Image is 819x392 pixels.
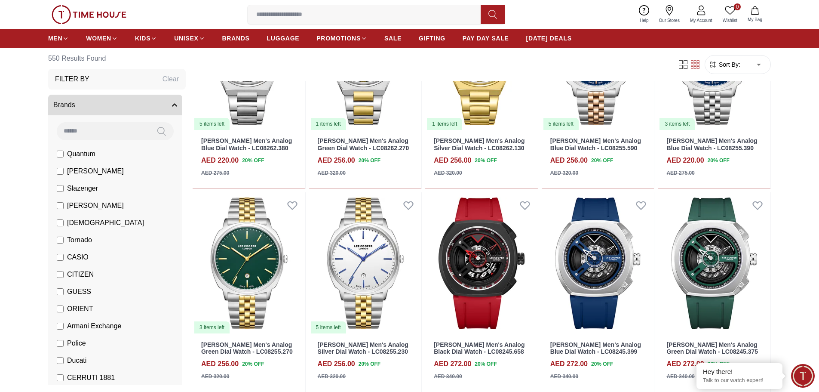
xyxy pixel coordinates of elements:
a: [PERSON_NAME] Men's Analog Green Dial Watch - LC08255.270 [201,341,293,355]
span: [PERSON_NAME] [67,201,124,211]
span: 20 % OFF [359,360,380,368]
input: Quantum [57,151,64,157]
a: Lee Cooper Men's Analog Green Dial Watch - LC08255.2703 items left [193,192,305,334]
span: UNISEX [174,34,198,43]
span: 20 % OFF [708,360,730,368]
input: CITIZEN [57,271,64,278]
span: Slazenger [67,183,98,194]
div: 5 items left [543,118,579,130]
a: Help [635,3,654,25]
span: GIFTING [419,34,445,43]
input: Police [57,340,64,347]
h4: AED 272.00 [434,359,471,369]
span: PAY DAY SALE [463,34,509,43]
span: SALE [384,34,402,43]
a: [PERSON_NAME] Men's Analog Blue Dial Watch - LC08262.380 [201,137,292,151]
div: 1 items left [427,118,462,130]
h4: AED 256.00 [318,359,355,369]
span: Ducati [67,355,86,366]
span: 20 % OFF [475,360,497,368]
span: Our Stores [656,17,683,24]
div: AED 275.00 [201,169,229,177]
span: 0 [734,3,741,10]
span: ORIENT [67,304,93,314]
div: 5 items left [194,118,230,130]
a: KIDS [135,31,157,46]
div: AED 340.00 [666,373,694,380]
input: Armani Exchange [57,323,64,330]
span: Armani Exchange [67,321,121,331]
a: [PERSON_NAME] Men's Analog Silver Dial Watch - LC08255.230 [318,341,408,355]
span: Wishlist [719,17,741,24]
button: My Bag [742,4,767,25]
div: Clear [163,74,179,84]
a: [PERSON_NAME] Men's Analog Silver Dial Watch - LC08262.130 [434,137,525,151]
div: AED 320.00 [318,373,346,380]
div: AED 320.00 [318,169,346,177]
input: CERRUTI 1881 [57,374,64,381]
input: ORIENT [57,306,64,312]
a: [PERSON_NAME] Men's Analog Blue Dial Watch - LC08255.590 [550,137,641,151]
span: Quantum [67,149,95,159]
span: GUESS [67,287,91,297]
div: 3 items left [194,321,230,333]
span: [DATE] DEALS [526,34,572,43]
span: Brands [53,100,75,110]
input: Ducati [57,357,64,364]
a: GIFTING [419,31,445,46]
span: My Account [687,17,716,24]
div: AED 320.00 [434,169,462,177]
div: AED 320.00 [201,373,229,380]
input: [PERSON_NAME] [57,168,64,175]
span: WOMEN [86,34,111,43]
a: [PERSON_NAME] Men's Analog Black Dial Watch - LC08245.658 [434,341,525,355]
span: KIDS [135,34,150,43]
a: [PERSON_NAME] Men's Analog Blue Dial Watch - LC08245.399 [550,341,641,355]
a: BRANDS [222,31,250,46]
input: GUESS [57,288,64,295]
span: 20 % OFF [591,360,613,368]
div: 3 items left [659,118,695,130]
div: Hey there! [703,367,776,376]
span: 20 % OFF [708,157,730,164]
div: Chat Widget [791,364,815,388]
span: Tornado [67,235,92,245]
input: Tornado [57,237,64,244]
div: AED 340.00 [550,373,578,380]
h4: AED 256.00 [550,155,588,166]
span: [PERSON_NAME] [67,166,124,176]
div: 5 items left [311,321,346,333]
a: Lee Cooper Men's Analog Silver Dial Watch - LC08255.2305 items left [309,192,422,334]
h4: AED 220.00 [201,155,239,166]
span: My Bag [744,16,766,23]
input: CASIO [57,254,64,261]
input: Slazenger [57,185,64,192]
p: Talk to our watch expert! [703,377,776,384]
a: WOMEN [86,31,118,46]
a: SALE [384,31,402,46]
span: 20 % OFF [242,157,264,164]
span: LUGGAGE [267,34,300,43]
div: AED 340.00 [434,373,462,380]
span: Sort By: [717,60,740,69]
img: Lee Cooper Men's Analog Green Dial Watch - LC08245.375 [658,192,770,334]
h4: AED 256.00 [318,155,355,166]
a: MEN [48,31,69,46]
button: Sort By: [709,60,740,69]
a: 0Wishlist [718,3,742,25]
span: 20 % OFF [359,157,380,164]
span: MEN [48,34,62,43]
a: LUGGAGE [267,31,300,46]
a: Lee Cooper Men's Analog Black Dial Watch - LC08245.658 [425,192,538,334]
a: PAY DAY SALE [463,31,509,46]
div: 1 items left [311,118,346,130]
div: AED 320.00 [550,169,578,177]
img: Lee Cooper Men's Analog Green Dial Watch - LC08255.270 [193,192,305,334]
span: BRANDS [222,34,250,43]
img: Lee Cooper Men's Analog Blue Dial Watch - LC08245.399 [542,192,654,334]
span: Help [636,17,652,24]
span: PROMOTIONS [316,34,361,43]
button: Brands [48,95,182,115]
